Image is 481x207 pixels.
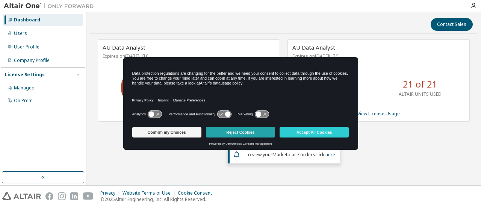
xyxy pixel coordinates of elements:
img: altair_logo.svg [2,192,41,200]
div: Dashboard [14,17,40,23]
img: linkedin.svg [70,192,78,200]
p: Expires on [DATE] UTC [103,53,273,59]
div: User Profile [14,44,39,50]
div: Website Terms of Use [123,190,178,196]
a: View License Usage [357,110,400,117]
div: Cookie Consent [178,190,216,196]
span: AU Data Analyst [292,44,335,51]
div: Company Profile [14,57,50,63]
div: Privacy [100,190,123,196]
img: facebook.svg [45,192,53,200]
p: 21 of 21 [403,78,437,91]
div: Users [14,30,27,36]
div: Managed [14,85,35,91]
button: Contact Sales [431,18,473,31]
p: ALTAIR UNITS USED [399,91,442,97]
span: To view your click [245,151,335,158]
img: Altair One [4,2,98,10]
span: AU Data Analyst [103,44,145,51]
div: License Settings [5,72,45,78]
a: here [325,151,335,158]
div: On Prem [14,98,33,104]
img: instagram.svg [58,192,66,200]
em: Marketplace orders [272,151,315,158]
img: youtube.svg [83,192,94,200]
p: Expires on [DATE] UTC [292,53,463,59]
p: © 2025 Altair Engineering, Inc. All Rights Reserved. [100,196,216,202]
